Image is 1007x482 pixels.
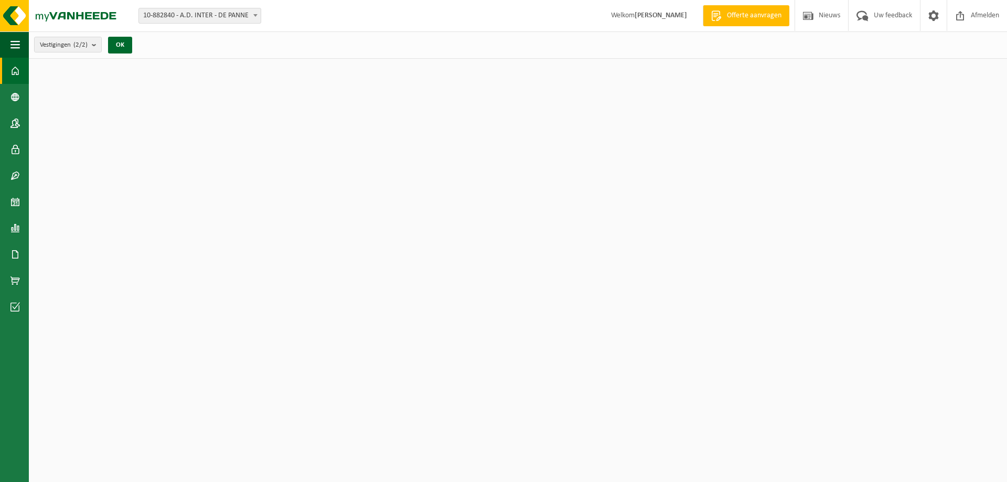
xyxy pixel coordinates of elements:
span: 10-882840 - A.D. INTER - DE PANNE [139,8,261,23]
strong: [PERSON_NAME] [635,12,687,19]
count: (2/2) [73,41,88,48]
span: Offerte aanvragen [724,10,784,21]
button: Vestigingen(2/2) [34,37,102,52]
span: 10-882840 - A.D. INTER - DE PANNE [138,8,261,24]
button: OK [108,37,132,53]
span: Vestigingen [40,37,88,53]
a: Offerte aanvragen [703,5,789,26]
